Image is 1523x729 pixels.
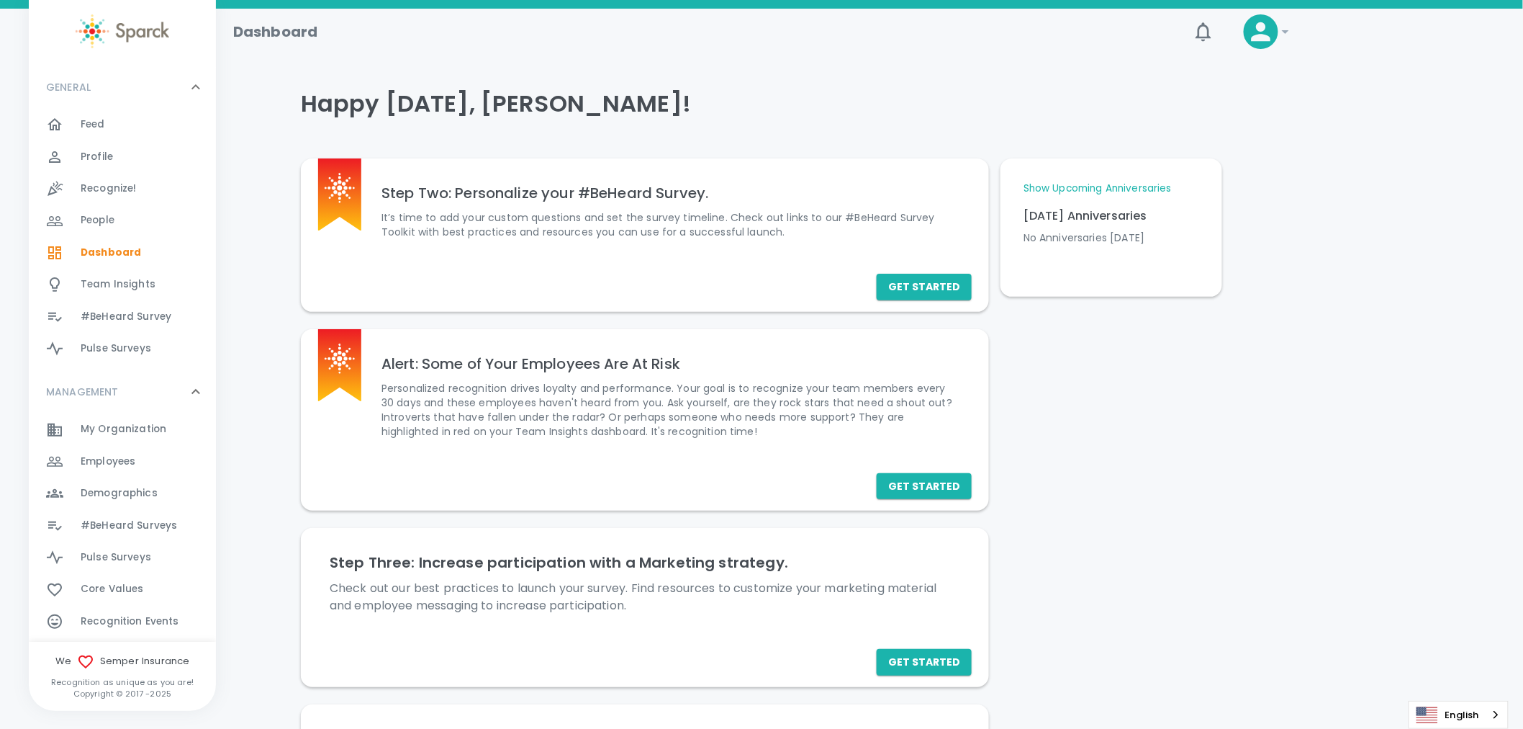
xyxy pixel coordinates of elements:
button: Get Started [877,473,972,500]
span: Demographics [81,486,158,501]
div: GENERAL [29,66,216,109]
span: Team Insights [81,277,155,292]
span: #BeHeard Surveys [81,519,177,533]
span: We Semper Insurance [29,653,216,671]
p: MANAGEMENT [46,385,119,399]
h6: Step Three: Increase participation with a Marketing strategy. [330,551,960,574]
a: Reporting [29,638,216,669]
span: Core Values [81,582,144,596]
span: #BeHeard Survey [81,310,171,324]
h6: Step Two: Personalize your #BeHeard Survey. [381,182,960,205]
a: #BeHeard Surveys [29,510,216,542]
a: #BeHeard Survey [29,301,216,333]
p: GENERAL [46,80,91,94]
a: Pulse Surveys [29,333,216,364]
span: Pulse Surveys [81,550,151,565]
p: Check out our best practices to launch your survey. Find resources to customize your marketing ma... [330,580,960,614]
a: Profile [29,141,216,173]
a: My Organization [29,413,216,445]
h6: Alert: Some of Your Employees Are At Risk [381,352,960,375]
span: Pulse Surveys [81,341,151,356]
a: People [29,205,216,236]
a: Demographics [29,478,216,509]
a: Sparck logo [29,14,216,48]
span: People [81,213,114,228]
span: Recognition Events [81,614,179,629]
img: Sparck logo [325,344,355,374]
img: Sparck logo [325,173,355,203]
a: Team Insights [29,269,216,300]
a: Recognize! [29,173,216,205]
a: Feed [29,109,216,140]
a: English [1409,702,1508,728]
div: MANAGEMENT [29,370,216,413]
a: Dashboard [29,237,216,269]
p: No Anniversaries [DATE] [1023,231,1199,245]
aside: Language selected: English [1409,701,1509,729]
a: Employees [29,446,216,478]
a: Recognition Events [29,606,216,638]
h1: Dashboard [233,20,317,43]
p: Recognition as unique as you are! [29,676,216,688]
p: [DATE] Anniversaries [1023,207,1199,225]
div: GENERAL [29,109,216,370]
img: Sparck logo [76,14,169,48]
span: Employees [81,455,135,469]
p: Copyright © 2017 - 2025 [29,688,216,699]
div: Language [1409,701,1509,729]
p: It’s time to add your custom questions and set the survey timeline. Check out links to our #BeHea... [381,210,960,239]
span: Profile [81,150,113,164]
span: Feed [81,117,105,132]
span: Recognize! [81,182,137,196]
a: Core Values [29,573,216,605]
span: My Organization [81,422,166,437]
button: Get Started [877,649,972,676]
p: Personalized recognition drives loyalty and performance. Your goal is to recognize your team memb... [381,381,960,439]
a: Show Upcoming Anniversaries [1023,182,1172,196]
a: Pulse Surveys [29,542,216,573]
button: Get Started [877,274,972,300]
span: Dashboard [81,246,141,260]
h4: Happy [DATE], [PERSON_NAME]! [301,89,1222,118]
